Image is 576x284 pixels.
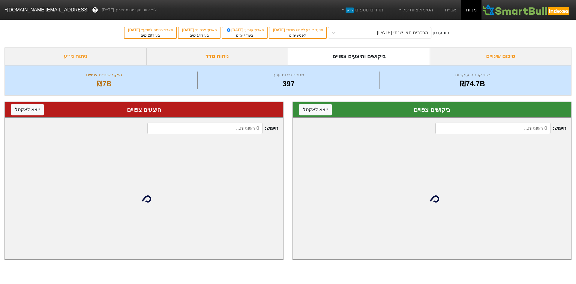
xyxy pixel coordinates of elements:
[225,33,264,38] div: בעוד ימים
[299,105,565,114] div: ביקושים צפויים
[481,4,571,16] img: SmartBull
[435,123,550,134] input: 0 רשומות...
[395,4,436,16] a: הסימולציות שלי
[199,78,378,89] div: 397
[147,123,262,134] input: 0 רשומות...
[435,123,566,134] span: חיפוש :
[197,33,201,38] span: 14
[272,27,323,33] div: מועד קובע לאחוז ציבור :
[199,72,378,78] div: מספר ניירות ערך
[94,6,97,14] span: ?
[288,47,430,65] div: ביקושים והיצעים צפויים
[4,47,146,65] div: ניתוח ני״ע
[11,104,44,115] button: ייצא לאקסל
[128,28,141,32] span: [DATE]
[425,192,439,206] img: loading...
[181,27,217,33] div: תאריך פרסום :
[377,29,428,36] div: הרכבים חצי שנתי [DATE]
[381,78,564,89] div: ₪74.7B
[346,8,354,13] span: חדש
[146,47,288,65] div: ניתוח מדד
[147,123,278,134] span: חיפוש :
[226,28,244,32] span: [DATE]
[181,33,217,38] div: בעוד ימים
[430,47,572,65] div: סיכום שינויים
[296,33,298,38] span: 9
[299,104,332,115] button: ייצא לאקסל
[12,72,196,78] div: היקף שינויים צפויים
[127,27,173,33] div: תאריך כניסה לתוקף :
[12,78,196,89] div: ₪7B
[338,4,386,16] a: מדדים נוספיםחדש
[272,33,323,38] div: לפני ימים
[182,28,195,32] span: [DATE]
[148,33,152,38] span: 28
[127,33,173,38] div: בעוד ימים
[102,7,157,13] span: לפי נתוני סוף יום מתאריך [DATE]
[243,33,245,38] span: 7
[381,72,564,78] div: שווי קרנות עוקבות
[433,30,449,36] div: סוג עדכון
[273,28,286,32] span: [DATE]
[11,105,277,114] div: היצעים צפויים
[137,192,151,206] img: loading...
[225,27,264,33] div: תאריך קובע :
